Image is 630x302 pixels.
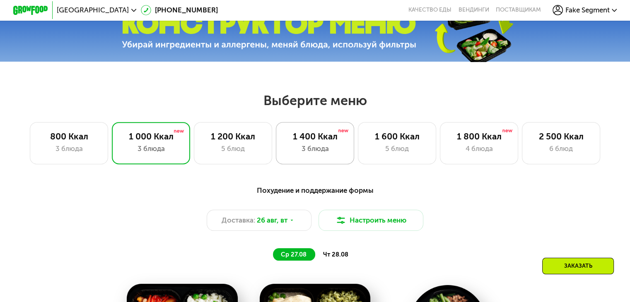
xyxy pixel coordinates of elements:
div: 5 блюд [203,144,263,154]
div: 1 400 Ккал [285,131,345,141]
div: 800 Ккал [39,131,99,141]
div: Заказать [542,258,614,274]
button: Настроить меню [319,210,424,231]
div: 3 блюда [39,144,99,154]
div: 4 блюда [449,144,509,154]
span: Fake Segment [565,7,609,14]
span: ср 27.08 [281,251,307,258]
div: 3 блюда [285,144,345,154]
div: 1 200 Ккал [203,131,263,141]
span: [GEOGRAPHIC_DATA] [57,7,129,14]
span: 26 авг, вт [257,215,287,225]
div: 1 800 Ккал [449,131,509,141]
div: Похудение и поддержание формы [56,185,574,196]
span: чт 28.08 [323,251,348,258]
div: 1 000 Ккал [121,131,181,141]
h2: Выберите меню [28,92,602,109]
a: Вендинги [458,7,489,14]
div: 2 500 Ккал [531,131,591,141]
a: Качество еды [408,7,451,14]
div: 6 блюд [531,144,591,154]
div: 1 600 Ккал [367,131,427,141]
div: 5 блюд [367,144,427,154]
span: Доставка: [222,215,255,225]
div: поставщикам [496,7,541,14]
div: 3 блюда [121,144,181,154]
a: [PHONE_NUMBER] [141,5,218,15]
